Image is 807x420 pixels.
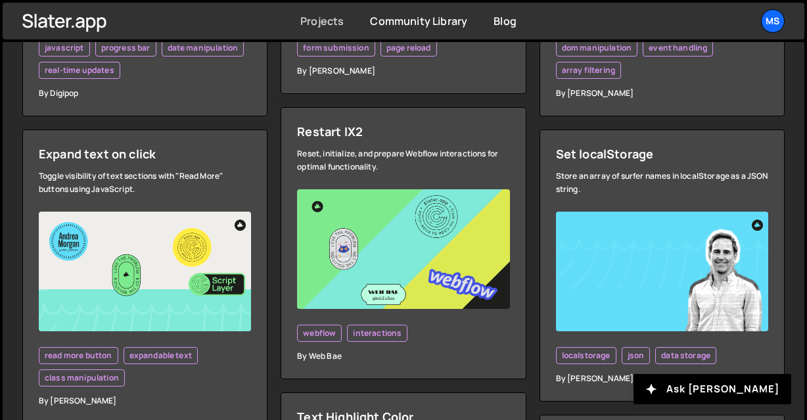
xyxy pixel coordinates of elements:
[562,43,632,53] span: dom manipulation
[300,14,344,28] a: Projects
[494,14,517,28] a: Blog
[540,129,785,402] a: Set localStorage Store an array of surfer names in localStorage as a JSON string. localstorage js...
[303,43,369,53] span: form submission
[303,328,336,338] span: webflow
[39,212,251,331] img: YT%20-%20Thumb%20(18).png
[661,350,710,361] span: data storage
[39,146,251,162] div: Expand text on click
[556,170,768,196] div: Store an array of surfer names in localStorage as a JSON string.
[761,9,785,33] a: ms
[386,43,431,53] span: page reload
[297,147,509,174] div: Reset, initialize, and prepare Webflow interactions for optimal functionality.
[556,372,768,385] div: By [PERSON_NAME]
[45,373,119,383] span: class manipulation
[649,43,707,53] span: event handling
[562,350,611,361] span: localstorage
[634,374,791,404] button: Ask [PERSON_NAME]
[556,146,768,162] div: Set localStorage
[297,350,509,363] div: By Web Bae
[45,65,114,76] span: real-time updates
[562,65,615,76] span: array filtering
[168,43,239,53] span: date manipulation
[370,14,467,28] a: Community Library
[556,212,768,331] img: YT%20-%20Thumb.png
[281,107,526,379] a: Restart IX2 Reset, initialize, and prepare Webflow interactions for optimal functionality. webflo...
[297,189,509,309] img: YT%20-%20Thumb%20(15).png
[353,328,402,338] span: interactions
[45,350,112,361] span: read more button
[101,43,150,53] span: progress bar
[45,43,84,53] span: javascript
[297,64,509,78] div: By [PERSON_NAME]
[39,394,251,408] div: By [PERSON_NAME]
[628,350,645,361] span: json
[129,350,192,361] span: expandable text
[556,87,768,100] div: By [PERSON_NAME]
[39,87,251,100] div: By Digipop
[39,170,251,196] div: Toggle visibility of text sections with "Read More" buttons using JavaScript.
[297,124,509,139] div: Restart IX2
